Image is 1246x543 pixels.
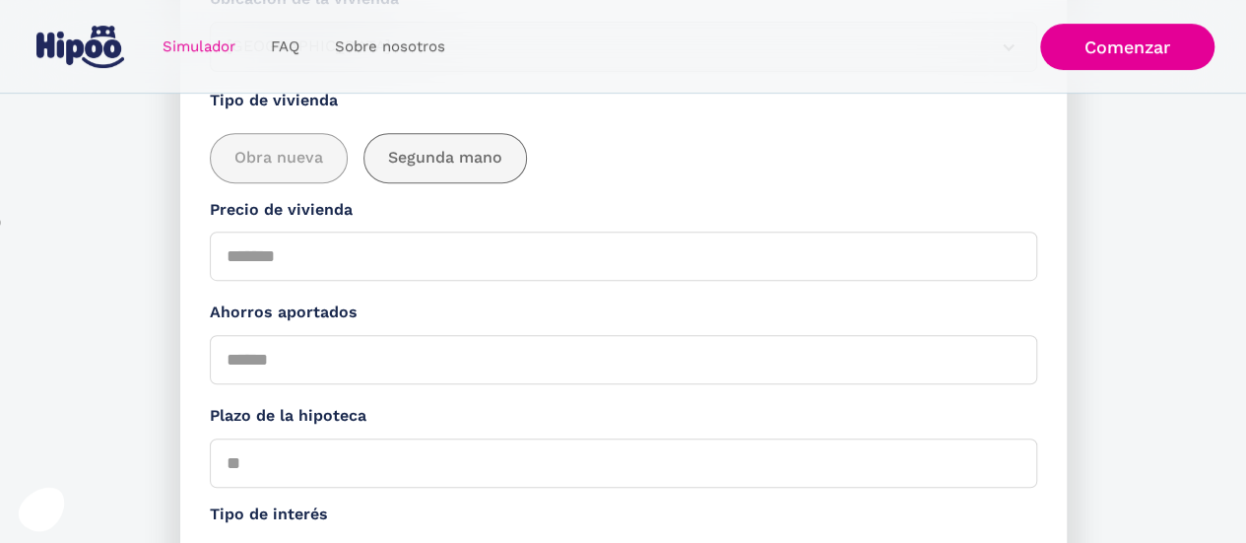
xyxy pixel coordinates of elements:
a: Comenzar [1040,24,1214,70]
label: Precio de vivienda [210,198,1037,223]
label: Ahorros aportados [210,301,1037,325]
label: Tipo de vivienda [210,89,1037,113]
a: FAQ [253,28,317,66]
a: Simulador [145,28,253,66]
span: Segunda mano [388,146,502,170]
a: Sobre nosotros [317,28,463,66]
span: Obra nueva [234,146,323,170]
label: Plazo de la hipoteca [210,404,1037,429]
a: home [33,18,129,76]
div: add_description_here [210,133,1037,183]
label: Tipo de interés [210,503,1037,527]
